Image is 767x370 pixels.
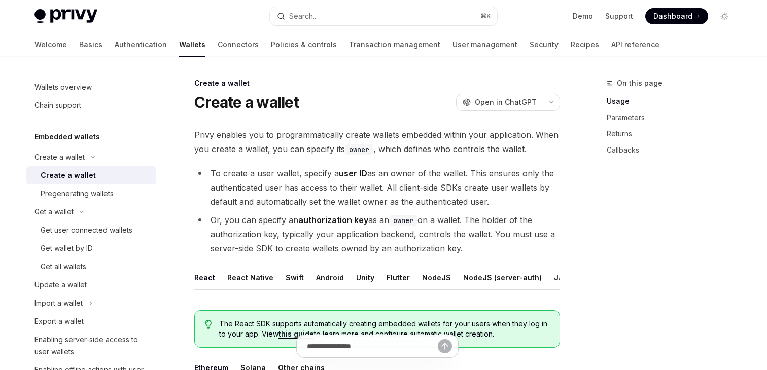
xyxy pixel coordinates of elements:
[349,32,440,57] a: Transaction management
[41,169,96,181] div: Create a wallet
[26,239,156,257] a: Get wallet by ID
[452,32,517,57] a: User management
[530,32,559,57] a: Security
[607,109,741,126] a: Parameters
[34,334,150,358] div: Enabling server-side access to user wallets
[26,78,156,96] a: Wallets overview
[389,215,417,226] code: owner
[345,144,373,155] code: owner
[194,128,560,156] span: Privy enables you to programmatically create wallets embedded within your application. When you c...
[34,315,84,327] div: Export a wallet
[179,32,205,57] a: Wallets
[653,11,692,21] span: Dashboard
[34,9,97,23] img: light logo
[289,10,318,22] div: Search...
[645,8,708,24] a: Dashboard
[387,266,410,289] button: Flutter
[716,8,733,24] button: Toggle dark mode
[607,126,741,142] a: Returns
[605,11,633,21] a: Support
[422,266,451,289] button: NodeJS
[356,266,374,289] button: Unity
[278,329,314,339] a: this guide
[34,131,100,143] h5: Embedded wallets
[554,266,572,289] button: Java
[26,166,156,184] a: Create a wallet
[475,97,537,107] span: Open in ChatGPT
[339,168,367,178] strong: user ID
[26,276,156,294] a: Update a wallet
[463,266,542,289] button: NodeJS (server-auth)
[41,224,132,236] div: Get user connected wallets
[194,213,560,255] li: Or, you can specify an as an on a wallet. The holder of the authorization key, typically your app...
[41,188,114,200] div: Pregenerating wallets
[607,93,741,109] a: Usage
[41,242,93,254] div: Get wallet by ID
[271,32,337,57] a: Policies & controls
[26,312,156,330] a: Export a wallet
[115,32,167,57] a: Authentication
[286,266,304,289] button: Swift
[218,32,259,57] a: Connectors
[607,142,741,158] a: Callbacks
[270,7,497,25] button: Search...⌘K
[34,151,85,163] div: Create a wallet
[611,32,659,57] a: API reference
[79,32,102,57] a: Basics
[617,77,663,89] span: On this page
[41,261,86,273] div: Get all wallets
[219,319,549,339] span: The React SDK supports automatically creating embedded wallets for your users when they log in to...
[26,184,156,203] a: Pregenerating wallets
[227,266,273,289] button: React Native
[194,93,299,112] h1: Create a wallet
[26,96,156,115] a: Chain support
[573,11,593,21] a: Demo
[34,297,83,309] div: Import a wallet
[438,339,452,353] button: Send message
[26,257,156,276] a: Get all wallets
[194,166,560,209] li: To create a user wallet, specify a as an owner of the wallet. This ensures only the authenticated...
[34,81,92,93] div: Wallets overview
[194,78,560,88] div: Create a wallet
[34,99,81,112] div: Chain support
[34,206,74,218] div: Get a wallet
[205,320,212,329] svg: Tip
[34,279,87,291] div: Update a wallet
[571,32,599,57] a: Recipes
[194,266,215,289] button: React
[26,330,156,361] a: Enabling server-side access to user wallets
[480,12,491,20] span: ⌘ K
[316,266,344,289] button: Android
[26,221,156,239] a: Get user connected wallets
[456,94,543,111] button: Open in ChatGPT
[34,32,67,57] a: Welcome
[298,215,368,225] strong: authorization key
